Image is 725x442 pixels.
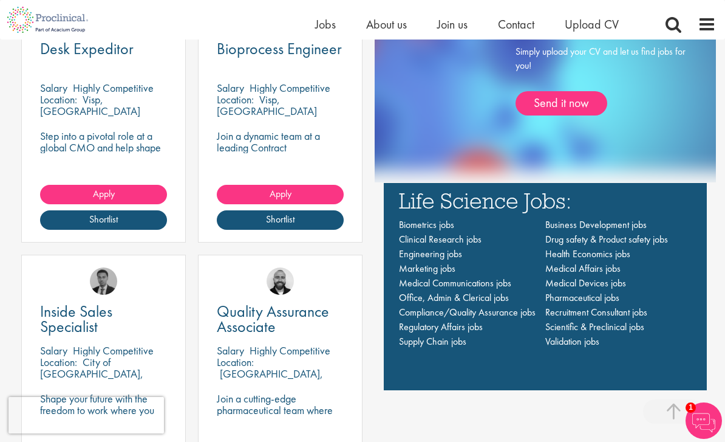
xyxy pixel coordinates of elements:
[399,335,466,348] a: Supply Chain jobs
[40,210,167,230] a: Shortlist
[399,262,455,275] a: Marketing jobs
[270,187,291,200] span: Apply
[366,16,407,32] a: About us
[516,91,607,116] a: Send it now
[545,320,644,333] a: Scientific & Preclinical jobs
[399,247,462,260] a: Engineering jobs
[250,344,330,357] p: Highly Competitive
[73,344,154,357] p: Highly Competitive
[40,92,140,118] p: Visp, [GEOGRAPHIC_DATA]
[399,218,692,349] nav: Main navigation
[40,304,167,334] a: Inside Sales Specialist
[90,268,117,295] img: Carl Gbolade
[399,277,511,289] a: Medical Communications jobs
[9,397,164,433] iframe: reCAPTCHA
[40,130,167,165] p: Step into a pivotal role at a global CMO and help shape the future of healthcare.
[399,306,536,319] a: Compliance/Quality Assurance jobs
[217,355,254,369] span: Location:
[73,81,154,95] p: Highly Competitive
[399,291,509,304] a: Office, Admin & Clerical jobs
[545,262,621,275] a: Medical Affairs jobs
[40,301,112,337] span: Inside Sales Specialist
[217,367,323,392] p: [GEOGRAPHIC_DATA], [GEOGRAPHIC_DATA]
[217,344,244,357] span: Salary
[93,187,115,200] span: Apply
[217,185,344,204] a: Apply
[217,41,344,57] a: Bioprocess Engineer
[40,355,143,392] p: City of [GEOGRAPHIC_DATA], [GEOGRAPHIC_DATA]
[545,306,647,319] a: Recruitment Consultant jobs
[40,344,67,357] span: Salary
[545,335,599,348] a: Validation jobs
[217,92,254,106] span: Location:
[399,189,692,212] h3: Life Science Jobs:
[498,16,534,32] a: Contact
[217,130,344,199] p: Join a dynamic team at a leading Contract Manufacturing Organisation (CMO) and contribute to grou...
[250,81,330,95] p: Highly Competitive
[40,81,67,95] span: Salary
[545,291,619,304] a: Pharmaceutical jobs
[565,16,619,32] a: Upload CV
[267,268,294,295] img: Jordan Kiely
[217,81,244,95] span: Salary
[40,38,134,59] span: Desk Expeditor
[217,301,329,337] span: Quality Assurance Associate
[545,218,647,231] a: Business Development jobs
[399,218,454,231] a: Biometrics jobs
[686,402,722,439] img: Chatbot
[40,355,77,369] span: Location:
[437,16,468,32] a: Join us
[516,45,686,116] div: Simply upload your CV and let us find jobs for you!
[315,16,336,32] a: Jobs
[399,320,483,333] a: Regulatory Affairs jobs
[399,233,482,246] a: Clinical Research jobs
[545,233,668,246] a: Drug safety & Product safety jobs
[217,304,344,334] a: Quality Assurance Associate
[40,185,167,204] a: Apply
[40,41,167,57] a: Desk Expeditor
[686,402,696,413] span: 1
[217,92,317,118] p: Visp, [GEOGRAPHIC_DATA]
[217,38,342,59] span: Bioprocess Engineer
[40,92,77,106] span: Location:
[545,277,626,289] a: Medical Devices jobs
[545,247,630,260] a: Health Economics jobs
[217,210,344,230] a: Shortlist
